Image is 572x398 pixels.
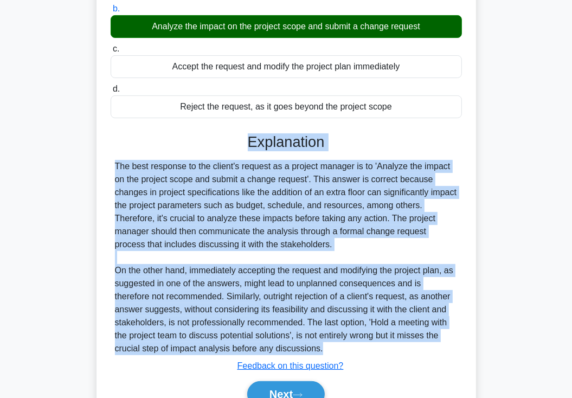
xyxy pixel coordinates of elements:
[111,95,462,118] div: Reject the request, as it goes beyond the project scope
[111,55,462,78] div: Accept the request and modify the project plan immediately
[113,44,119,53] span: c.
[115,160,458,355] div: The best response to the client's request as a project manager is to 'Analyze the impact on the p...
[113,4,120,13] span: b.
[111,15,462,38] div: Analyze the impact on the project scope and submit a change request
[237,361,344,370] a: Feedback on this question?
[117,133,455,151] h3: Explanation
[113,84,120,93] span: d.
